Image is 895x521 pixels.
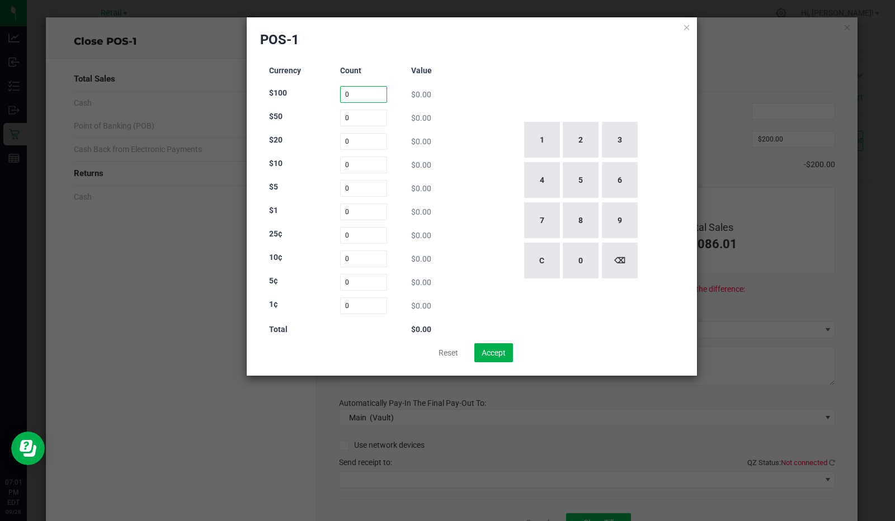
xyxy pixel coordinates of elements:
[563,162,599,198] button: 5
[11,432,45,465] iframe: Resource center
[411,254,431,263] span: $0.00
[524,122,560,158] button: 1
[431,343,465,362] button: Reset
[524,202,560,238] button: 7
[563,243,599,278] button: 0
[340,110,388,126] input: Count
[411,325,459,334] h3: $0.00
[340,203,388,220] input: Count
[524,243,560,278] button: C
[602,162,638,198] button: 6
[411,301,431,310] span: $0.00
[563,202,599,238] button: 8
[269,252,282,263] label: 10¢
[474,343,513,362] button: Accept
[269,134,282,146] label: $20
[269,181,278,193] label: $5
[411,113,431,122] span: $0.00
[340,297,388,314] input: Count
[260,31,299,49] h2: POS-1
[602,122,638,158] button: 3
[269,205,278,216] label: $1
[340,67,388,75] h3: Count
[269,67,317,75] h3: Currency
[411,231,431,240] span: $0.00
[269,158,282,169] label: $10
[269,325,317,334] h3: Total
[269,299,278,310] label: 1¢
[340,274,388,291] input: Count
[340,86,388,103] input: Count
[340,227,388,244] input: Count
[411,207,431,216] span: $0.00
[269,111,282,122] label: $50
[340,180,388,197] input: Count
[602,202,638,238] button: 9
[602,243,638,278] button: ⌫
[411,67,459,75] h3: Value
[269,275,278,287] label: 5¢
[411,137,431,146] span: $0.00
[563,122,599,158] button: 2
[411,278,431,287] span: $0.00
[269,87,287,99] label: $100
[340,133,388,150] input: Count
[411,184,431,193] span: $0.00
[269,228,282,240] label: 25¢
[411,160,431,169] span: $0.00
[411,90,431,99] span: $0.00
[524,162,560,198] button: 4
[340,250,388,267] input: Count
[340,157,388,173] input: Count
